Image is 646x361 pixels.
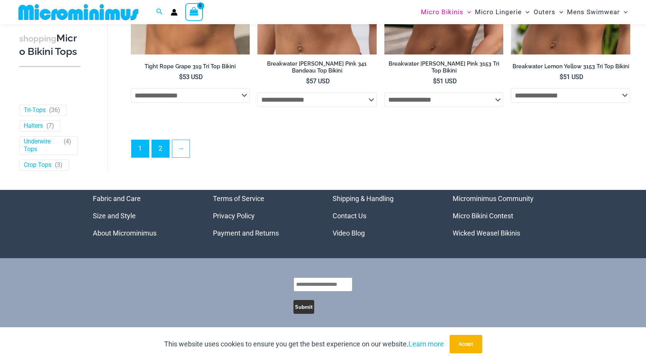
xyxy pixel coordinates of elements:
span: Mens Swimwear [567,2,620,22]
h2: Breakwater [PERSON_NAME] Pink 3153 Tri Top Bikini [384,60,504,74]
a: Micro BikinisMenu ToggleMenu Toggle [419,2,473,22]
span: Menu Toggle [555,2,563,22]
h3: Micro Bikini Tops [19,32,81,58]
a: Halters [24,122,43,130]
a: Micro LingerieMenu ToggleMenu Toggle [473,2,531,22]
a: Page 2 [152,140,169,157]
bdi: 53 USD [179,73,203,81]
span: 4 [66,138,69,145]
span: Menu Toggle [620,2,628,22]
a: Micro Bikini Contest [453,212,513,220]
nav: Menu [453,190,554,242]
a: Tri-Tops [24,106,46,114]
span: Outers [534,2,555,22]
span: $ [433,77,437,85]
a: Wicked Weasel Bikinis [453,229,520,237]
nav: Product Pagination [131,140,630,162]
img: MM SHOP LOGO FLAT [15,3,142,21]
span: Micro Bikinis [421,2,463,22]
span: Menu Toggle [522,2,529,22]
a: Video Blog [333,229,365,237]
nav: Menu [333,190,433,242]
a: Crop Tops [24,162,51,170]
button: Accept [450,335,482,353]
a: OutersMenu ToggleMenu Toggle [532,2,565,22]
a: About Microminimus [93,229,157,237]
aside: Footer Widget 2 [213,190,314,242]
a: Search icon link [156,7,163,17]
h2: Breakwater Lemon Yellow 3153 Tri Top Bikini [511,63,630,70]
span: ( ) [64,138,71,154]
h2: Tight Rope Grape 319 Tri Top Bikini [131,63,250,70]
span: ( ) [49,106,60,114]
span: Menu Toggle [463,2,471,22]
a: Size and Style [93,212,136,220]
aside: Footer Widget 3 [333,190,433,242]
span: Page 1 [132,140,149,157]
a: Payment and Returns [213,229,279,237]
a: Microminimus Community [453,195,534,203]
span: $ [179,73,183,81]
aside: Footer Widget 1 [93,190,194,242]
bdi: 51 USD [433,77,457,85]
a: → [172,140,190,157]
a: Tight Rope Grape 319 Tri Top Bikini [131,63,250,73]
aside: Footer Widget 4 [453,190,554,242]
a: Learn more [409,340,444,348]
a: Mens SwimwearMenu ToggleMenu Toggle [565,2,630,22]
span: 7 [48,122,52,129]
a: Terms of Service [213,195,264,203]
span: ( ) [55,162,63,170]
a: Breakwater Lemon Yellow 3153 Tri Top Bikini [511,63,630,73]
a: Account icon link [171,9,178,16]
a: Contact Us [333,212,366,220]
span: 36 [51,106,58,114]
bdi: 51 USD [560,73,583,81]
button: Submit [293,300,314,314]
a: Privacy Policy [213,212,255,220]
span: $ [560,73,563,81]
nav: Menu [213,190,314,242]
nav: Menu [93,190,194,242]
a: Fabric and Care [93,195,141,203]
a: Underwire Tops [24,138,60,154]
a: Breakwater [PERSON_NAME] Pink 341 Bandeau Top Bikini [257,60,377,77]
span: 3 [57,162,60,169]
span: shopping [19,34,56,43]
p: This website uses cookies to ensure you get the best experience on our website. [164,338,444,350]
a: Breakwater [PERSON_NAME] Pink 3153 Tri Top Bikini [384,60,504,77]
span: $ [306,77,310,85]
span: ( ) [46,122,54,130]
nav: Site Navigation [418,1,631,23]
span: Micro Lingerie [475,2,522,22]
a: View Shopping Cart, empty [185,3,203,21]
h2: Breakwater [PERSON_NAME] Pink 341 Bandeau Top Bikini [257,60,377,74]
bdi: 57 USD [306,77,330,85]
a: Shipping & Handling [333,195,394,203]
